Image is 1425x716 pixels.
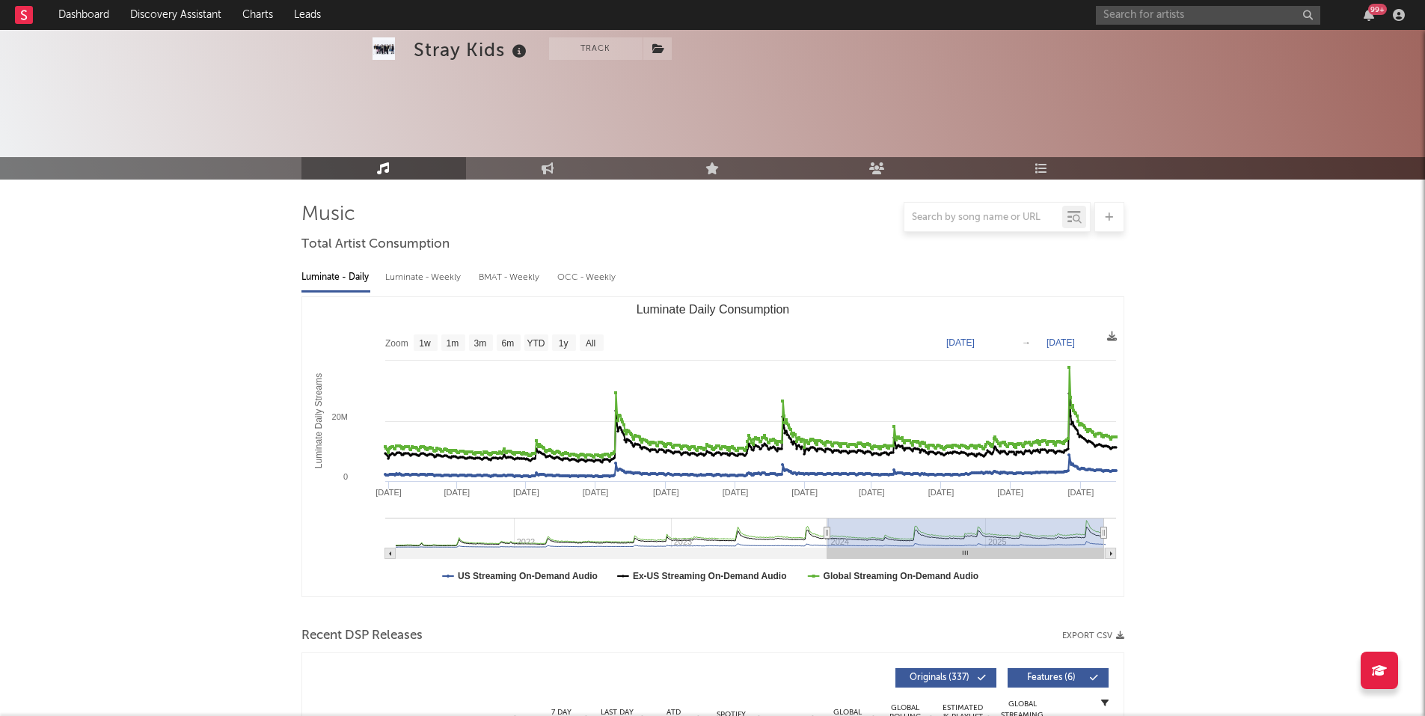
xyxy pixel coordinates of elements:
text: [DATE] [444,488,470,497]
button: 99+ [1364,9,1374,21]
svg: Luminate Daily Consumption [302,297,1124,596]
text: 20M [331,412,347,421]
text: 1m [446,338,459,349]
button: Export CSV [1062,631,1124,640]
div: OCC - Weekly [557,265,617,290]
div: BMAT - Weekly [479,265,542,290]
text: 1y [558,338,568,349]
text: 0 [343,472,347,481]
text: [DATE] [722,488,748,497]
text: US Streaming On-Demand Audio [458,571,598,581]
text: 1w [419,338,431,349]
text: Ex-US Streaming On-Demand Audio [632,571,786,581]
div: 99 + [1368,4,1387,15]
span: Originals ( 337 ) [905,673,974,682]
text: → [1022,337,1031,348]
text: [DATE] [859,488,885,497]
text: [DATE] [791,488,818,497]
input: Search for artists [1096,6,1320,25]
text: [DATE] [652,488,678,497]
div: Luminate - Daily [301,265,370,290]
button: Originals(337) [895,668,996,688]
text: [DATE] [1067,488,1094,497]
text: [DATE] [928,488,954,497]
div: Luminate - Weekly [385,265,464,290]
text: [DATE] [376,488,402,497]
span: Recent DSP Releases [301,627,423,645]
text: [DATE] [1046,337,1075,348]
text: Global Streaming On-Demand Audio [823,571,978,581]
text: [DATE] [513,488,539,497]
text: YTD [527,338,545,349]
text: Luminate Daily Consumption [636,303,789,316]
span: Features ( 6 ) [1017,673,1086,682]
text: Zoom [385,338,408,349]
text: 6m [501,338,514,349]
text: 3m [474,338,486,349]
button: Track [549,37,643,60]
text: [DATE] [946,337,975,348]
text: All [585,338,595,349]
text: Luminate Daily Streams [313,373,323,468]
input: Search by song name or URL [904,212,1062,224]
text: [DATE] [582,488,608,497]
div: Stray Kids [414,37,530,62]
text: [DATE] [997,488,1023,497]
span: Total Artist Consumption [301,236,450,254]
button: Features(6) [1008,668,1109,688]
